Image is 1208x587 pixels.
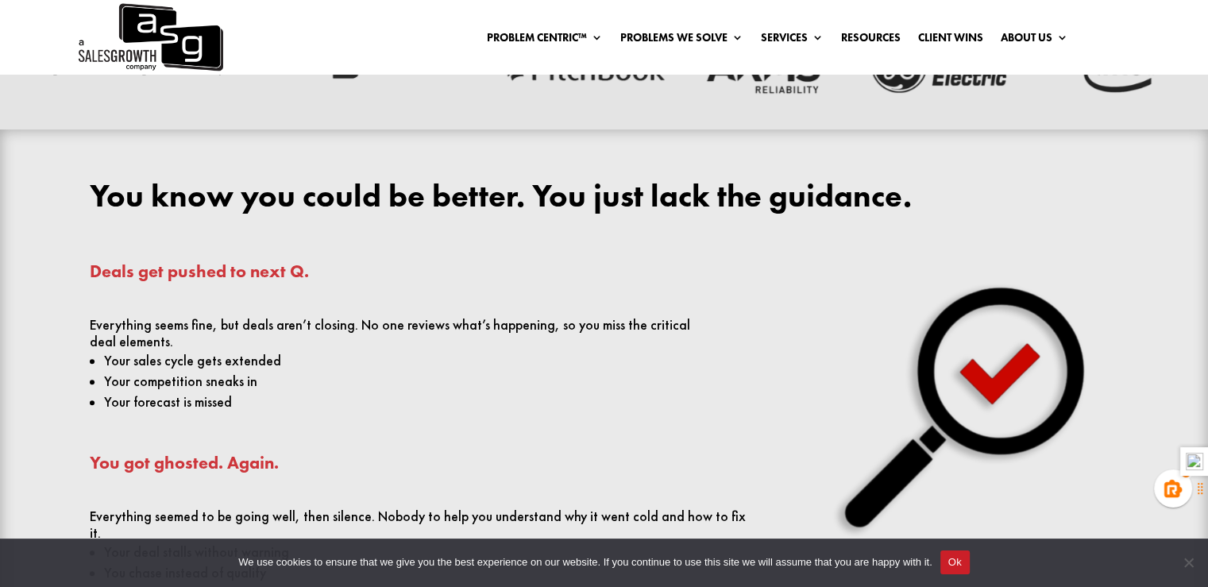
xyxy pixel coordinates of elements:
a: Problems We Solve [620,32,743,49]
a: Services [761,32,824,49]
span: We use cookies to ensure that we give you the best experience on our website. If you continue to ... [238,554,932,570]
a: Resources [841,32,901,49]
li: Your sales cycle gets extended [104,350,757,371]
p: Everything seems fine, but deals aren’t closing. No one reviews what’s happening, so you miss the... [90,317,757,350]
li: Your forecast is missed [104,392,757,412]
a: Problem Centric™ [487,32,603,49]
h3: Deals get pushed to next Q. [90,263,757,288]
span: No [1180,554,1196,570]
a: Client Wins [918,32,983,49]
h2: You know you could be better. You just lack the guidance. [90,180,1118,220]
h3: You got ghosted. Again. [90,454,757,480]
a: About Us [1001,32,1068,49]
img: Mag Red Shadow [813,263,1118,568]
li: Your competition sneaks in [104,371,757,392]
button: Ok [940,550,970,574]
